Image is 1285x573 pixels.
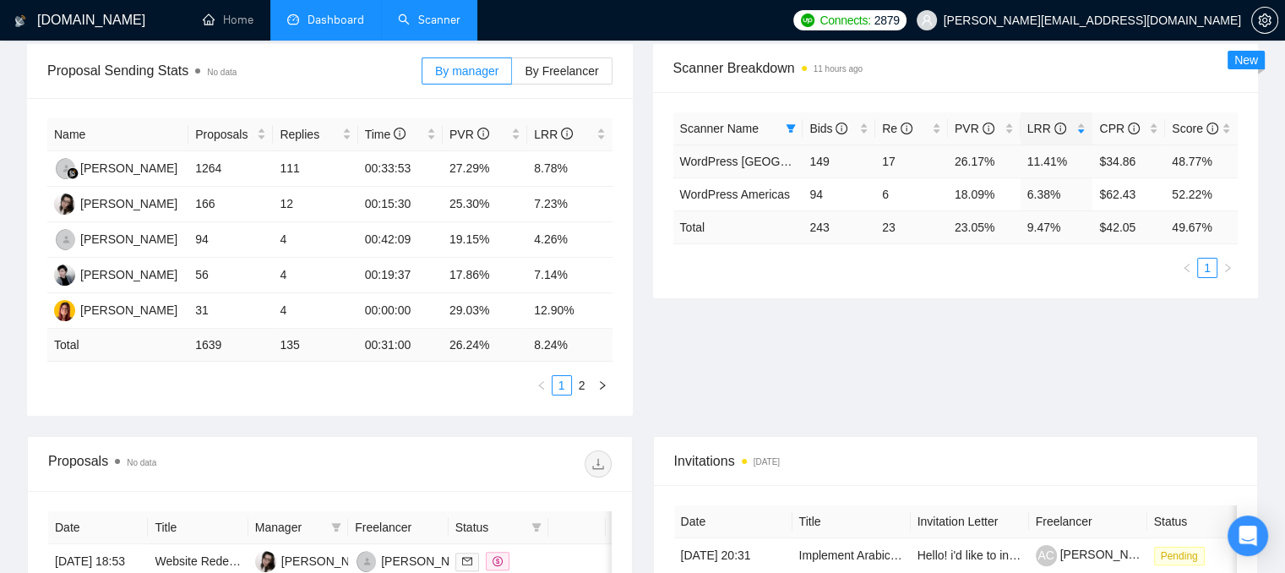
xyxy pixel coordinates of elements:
[54,161,177,174] a: RF[PERSON_NAME]
[948,145,1021,177] td: 26.17%
[188,187,273,222] td: 166
[592,375,613,396] button: right
[443,293,527,329] td: 29.03%
[674,505,792,538] th: Date
[1217,258,1238,278] li: Next Page
[874,11,900,30] span: 2879
[1021,145,1093,177] td: 11.41%
[462,556,472,566] span: mail
[674,450,1238,472] span: Invitations
[54,196,177,210] a: PK[PERSON_NAME]
[248,511,348,544] th: Manager
[527,151,612,187] td: 8.78%
[280,125,338,144] span: Replies
[1128,123,1140,134] span: info-circle
[47,60,422,81] span: Proposal Sending Stats
[803,145,875,177] td: 149
[54,303,177,316] a: AK[PERSON_NAME]
[455,518,525,537] span: Status
[680,188,790,201] a: WordPress Americas
[443,187,527,222] td: 25.30%
[47,329,188,362] td: Total
[273,258,357,293] td: 4
[155,554,558,568] a: Website Redesign and Development on WordPress for an Elevator Company
[80,301,177,319] div: [PERSON_NAME]
[875,145,948,177] td: 17
[398,13,460,27] a: searchScanner
[1027,122,1066,135] span: LRR
[358,222,443,258] td: 00:42:09
[921,14,933,26] span: user
[754,457,780,467] time: [DATE]
[54,232,177,245] a: MF[PERSON_NAME]
[47,118,188,151] th: Name
[597,380,607,390] span: right
[80,194,177,213] div: [PERSON_NAME]
[48,450,329,477] div: Proposals
[814,64,863,74] time: 11 hours ago
[901,123,912,134] span: info-circle
[255,518,324,537] span: Manager
[308,13,364,27] span: Dashboard
[531,522,542,532] span: filter
[443,151,527,187] td: 27.29%
[792,505,911,538] th: Title
[680,155,865,168] a: WordPress [GEOGRAPHIC_DATA]
[443,329,527,362] td: 26.24 %
[1099,122,1139,135] span: CPR
[1251,14,1278,27] a: setting
[80,230,177,248] div: [PERSON_NAME]
[54,194,75,215] img: PK
[54,267,177,281] a: OK[PERSON_NAME]
[477,128,489,139] span: info-circle
[527,187,612,222] td: 7.23%
[1198,259,1217,277] a: 1
[273,151,357,187] td: 111
[203,13,253,27] a: homeHome
[358,151,443,187] td: 00:33:53
[553,376,571,395] a: 1
[799,548,1108,562] a: Implement Arabic with RTL on our WooCommerce Website
[1154,547,1205,565] span: Pending
[355,554,478,567] a: AC[PERSON_NAME]
[1165,145,1238,177] td: 48.77%
[48,511,148,544] th: Date
[54,265,75,286] img: OK
[443,222,527,258] td: 19.15%
[1165,210,1238,243] td: 49.67 %
[527,329,612,362] td: 8.24 %
[1092,177,1165,210] td: $62.43
[357,551,378,572] img: AC
[188,222,273,258] td: 94
[1147,505,1266,538] th: Status
[449,128,489,141] span: PVR
[1021,210,1093,243] td: 9.47 %
[809,122,847,135] span: Bids
[1206,123,1218,134] span: info-circle
[54,300,75,321] img: AK
[561,128,573,139] span: info-circle
[948,177,1021,210] td: 18.09%
[273,222,357,258] td: 4
[673,57,1239,79] span: Scanner Breakdown
[14,8,26,35] img: logo
[525,64,598,78] span: By Freelancer
[534,128,573,141] span: LRR
[680,122,759,135] span: Scanner Name
[527,258,612,293] td: 7.14%
[255,551,276,572] img: PK
[1177,258,1197,278] li: Previous Page
[786,123,796,134] span: filter
[328,515,345,540] span: filter
[1217,258,1238,278] button: right
[1092,145,1165,177] td: $34.86
[536,380,547,390] span: left
[1182,263,1192,273] span: left
[531,375,552,396] li: Previous Page
[331,522,341,532] span: filter
[381,552,478,570] div: [PERSON_NAME]
[287,14,299,25] span: dashboard
[1021,177,1093,210] td: 6.38%
[983,123,994,134] span: info-circle
[358,258,443,293] td: 00:19:37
